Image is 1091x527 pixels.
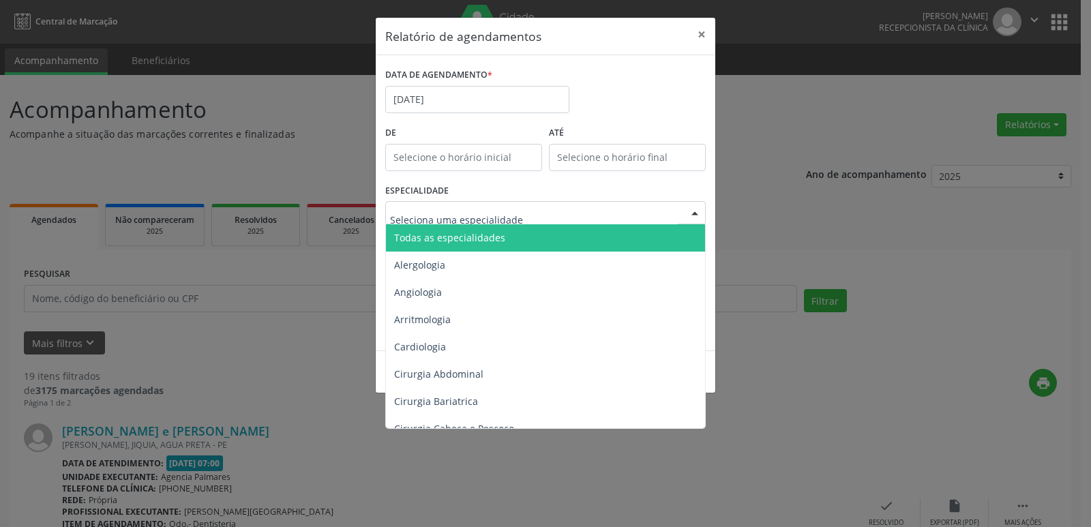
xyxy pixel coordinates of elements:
span: Todas as especialidades [394,231,505,244]
span: Angiologia [394,286,442,299]
span: Arritmologia [394,313,451,326]
label: De [385,123,542,144]
label: DATA DE AGENDAMENTO [385,65,492,86]
input: Selecione o horário final [549,144,706,171]
label: ATÉ [549,123,706,144]
input: Seleciona uma especialidade [390,206,678,233]
span: Alergologia [394,258,445,271]
span: Cardiologia [394,340,446,353]
input: Selecione uma data ou intervalo [385,86,569,113]
span: Cirurgia Abdominal [394,367,483,380]
span: Cirurgia Cabeça e Pescoço [394,422,514,435]
span: Cirurgia Bariatrica [394,395,478,408]
label: ESPECIALIDADE [385,181,449,202]
input: Selecione o horário inicial [385,144,542,171]
h5: Relatório de agendamentos [385,27,541,45]
button: Close [688,18,715,51]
